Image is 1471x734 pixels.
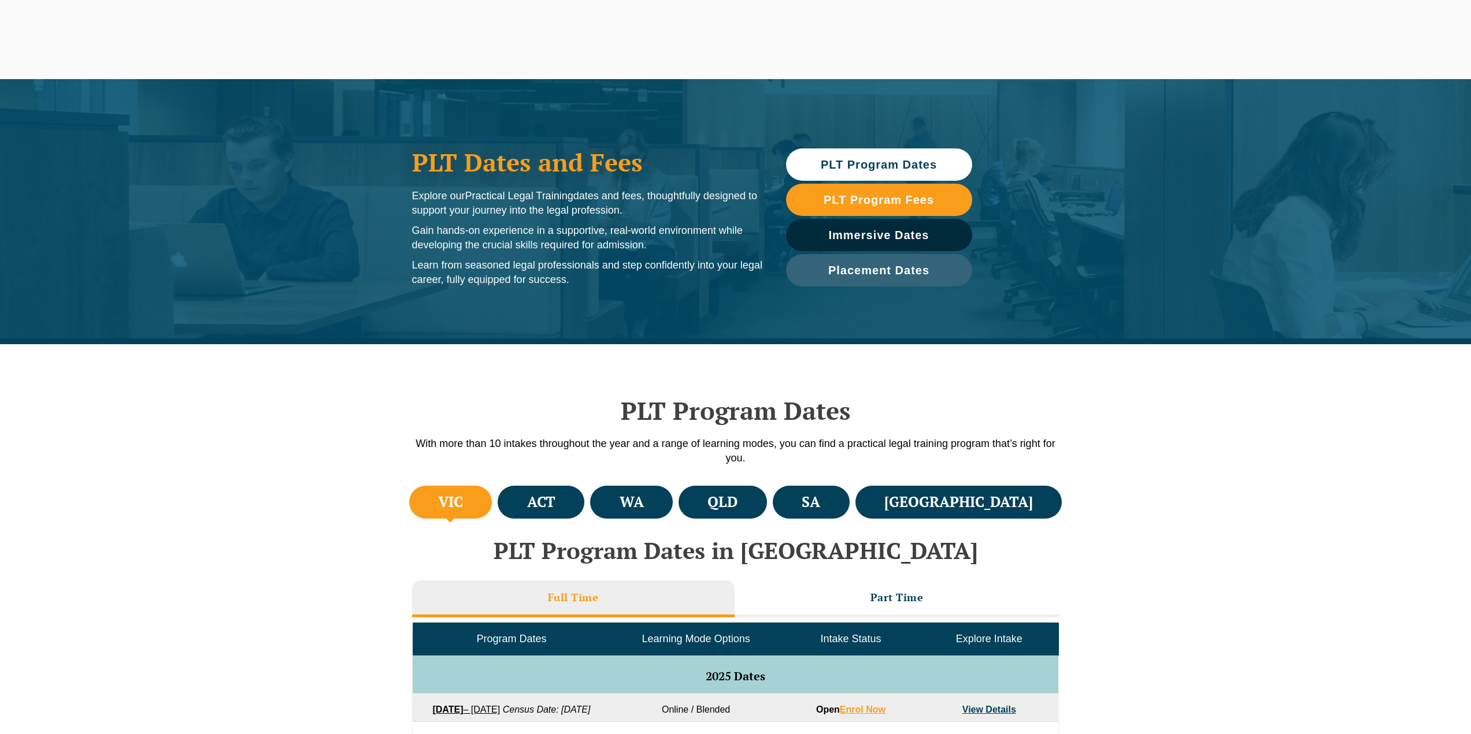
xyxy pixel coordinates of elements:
[412,258,763,287] p: Learn from seasoned legal professionals and step confidently into your legal career, fully equipp...
[548,591,599,604] h3: Full Time
[802,493,820,512] h4: SA
[884,493,1033,512] h4: [GEOGRAPHIC_DATA]
[642,633,750,644] span: Learning Mode Options
[620,493,644,512] h4: WA
[432,705,500,714] a: [DATE]– [DATE]
[706,668,765,684] span: 2025 Dates
[476,633,546,644] span: Program Dates
[816,705,885,714] strong: Open
[707,493,738,512] h4: QLD
[412,189,763,218] p: Explore our dates and fees, thoughtfully designed to support your journey into the legal profession.
[406,396,1065,425] h2: PLT Program Dates
[840,705,885,714] a: Enrol Now
[786,254,972,286] a: Placement Dates
[786,184,972,216] a: PLT Program Fees
[786,148,972,181] a: PLT Program Dates
[406,538,1065,563] h2: PLT Program Dates in [GEOGRAPHIC_DATA]
[438,493,463,512] h4: VIC
[821,159,937,170] span: PLT Program Dates
[610,694,781,722] td: Online / Blended
[820,633,881,644] span: Intake Status
[829,229,929,241] span: Immersive Dates
[412,223,763,252] p: Gain hands-on experience in a supportive, real-world environment while developing the crucial ski...
[828,264,929,276] span: Placement Dates
[956,633,1022,644] span: Explore Intake
[406,437,1065,465] p: With more than 10 intakes throughout the year and a range of learning modes, you can find a pract...
[962,705,1016,714] a: View Details
[527,493,555,512] h4: ACT
[870,591,924,604] h3: Part Time
[412,148,763,177] h1: PLT Dates and Fees
[465,190,573,202] span: Practical Legal Training
[432,705,463,714] strong: [DATE]
[824,194,934,206] span: PLT Program Fees
[786,219,972,251] a: Immersive Dates
[503,705,591,714] em: Census Date: [DATE]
